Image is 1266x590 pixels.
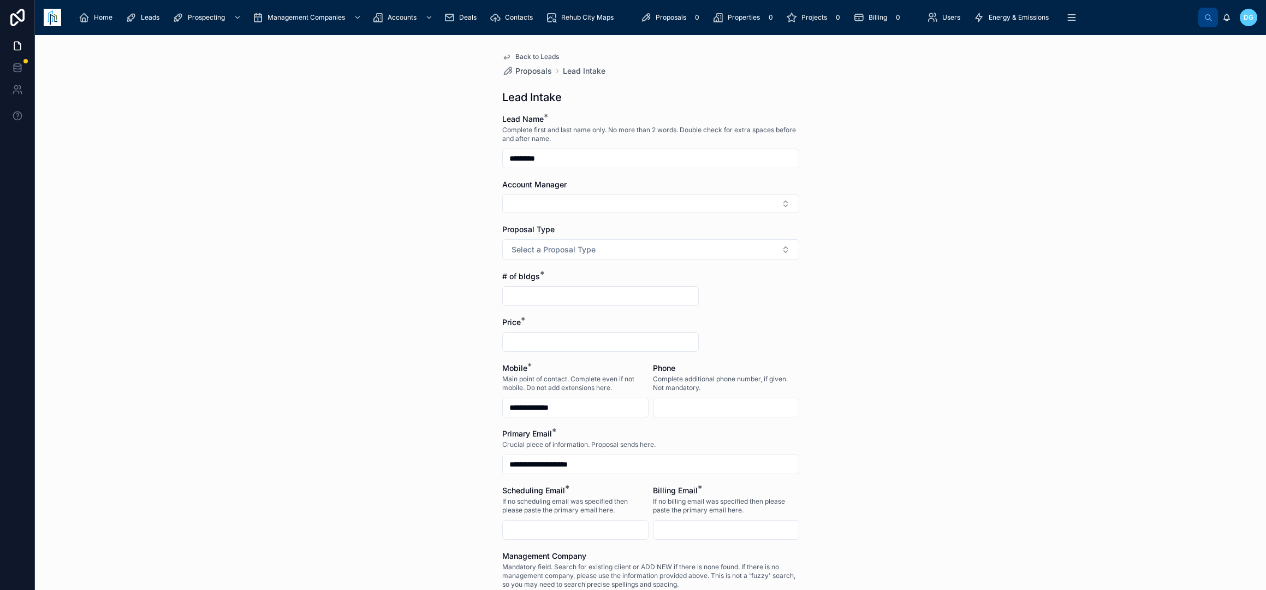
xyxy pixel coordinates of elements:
a: Energy & Emissions [970,8,1056,27]
a: Proposals [502,66,552,76]
button: Select Button [502,239,799,260]
a: Proposals0 [637,8,707,27]
span: Complete additional phone number, if given. Not mandatory. [653,375,799,392]
a: Accounts [369,8,438,27]
span: DG [1244,13,1253,22]
span: Management Company [502,551,586,560]
span: Accounts [388,13,417,22]
span: # of bldgs [502,272,540,281]
a: Deals [441,8,484,27]
span: Scheduling Email [502,486,565,495]
span: Users [942,13,960,22]
span: Deals [459,13,477,22]
span: If no billing email was specified then please paste the primary email here. [653,497,799,515]
a: Back to Leads [502,52,559,61]
span: Proposals [656,13,686,22]
img: App logo [44,9,61,26]
a: Leads [122,8,167,27]
span: Price [502,317,521,327]
span: Properties [728,13,760,22]
a: Properties0 [709,8,781,27]
span: Crucial piece of information. Proposal sends here. [502,440,656,449]
span: Billing Email [653,486,698,495]
h1: Lead Intake [502,90,562,105]
span: Select a Proposal Type [512,244,596,255]
span: Lead Name [502,114,544,123]
span: Mandatory field. Search for existing client or ADD NEW if there is none found. If there is no man... [502,563,799,589]
div: scrollable content [70,5,1198,29]
span: Account Manager [502,180,567,189]
span: Management Companies [268,13,345,22]
div: 0 [831,11,845,24]
span: Phone [653,363,675,373]
span: If no scheduling email was specified then please paste the primary email here. [502,497,649,515]
a: Contacts [486,8,540,27]
span: Mobile [502,363,527,373]
button: Select Button [502,194,799,213]
span: Complete first and last name only. No more than 2 words. Double check for extra spaces before and... [502,126,799,143]
span: Contacts [505,13,533,22]
span: Prospecting [188,13,225,22]
a: Prospecting [169,8,247,27]
span: Back to Leads [515,52,559,61]
a: Projects0 [783,8,848,27]
span: Proposal Type [502,225,555,234]
span: Projects [801,13,827,22]
span: Leads [141,13,159,22]
span: Primary Email [502,429,552,438]
div: 0 [764,11,777,24]
a: Rehub City Maps [543,8,621,27]
a: Lead Intake [563,66,605,76]
a: Users [924,8,968,27]
span: Rehub City Maps [561,13,614,22]
span: Main point of contact. Complete even if not mobile. Do not add extensions here. [502,375,649,392]
span: Home [94,13,112,22]
a: Billing0 [850,8,908,27]
span: Energy & Emissions [989,13,1049,22]
a: Home [75,8,120,27]
span: Proposals [515,66,552,76]
div: 0 [891,11,905,24]
div: 0 [691,11,704,24]
span: Billing [869,13,887,22]
a: Management Companies [249,8,367,27]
